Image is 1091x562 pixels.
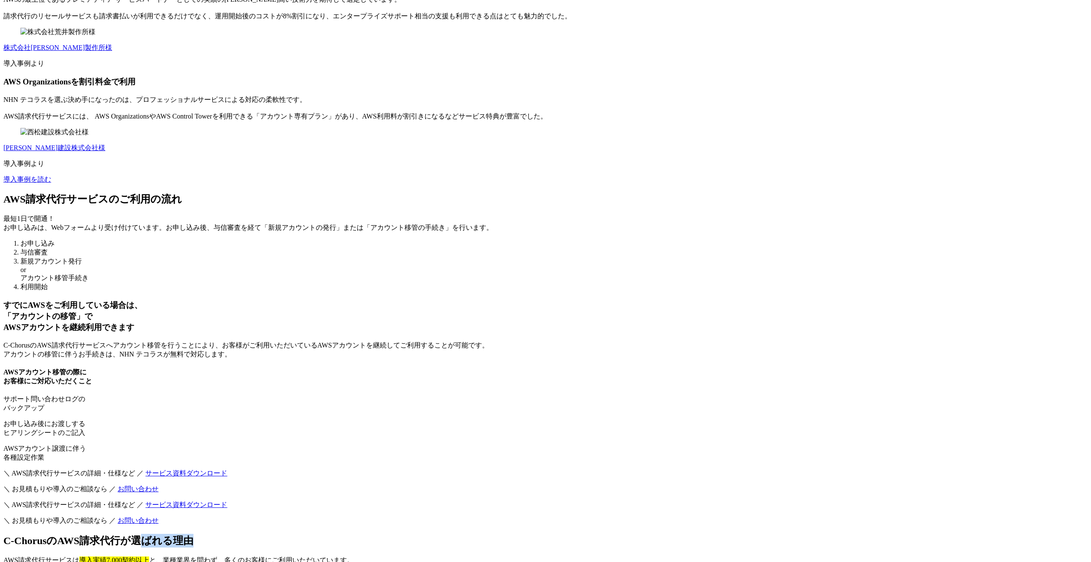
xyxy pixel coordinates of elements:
[215,12,306,20] span: 運用開始後のコストが8%割引
[3,214,1088,232] p: 最短1日で開通！ お申し込みは、Webフォームより受け付けています。お申し込み後、与信審査を経て「新規アカウントの発行」または「アカウント移管の手続き」を行います。
[459,113,520,120] span: サービス特典が豊富
[3,341,1088,359] p: C-ChorusのAWS請求代行サービスへアカウント移管を行うことにより、お客様がご利用いただいているAWSアカウントを継続してご利用することが可能です。 アカウントの移管に伴うお手続きは、NH...
[145,501,227,508] a: サービス資料ダウンロード
[3,501,144,508] span: ＼ AWS請求代行サービスの詳細・仕様など ／
[118,517,159,524] a: お問い合わせ
[3,176,51,183] a: 導入事例を読む
[3,420,1088,437] p: お申し込み後にお渡しする ヒアリングシートのご記入
[3,469,144,477] span: ＼ AWS請求代行サービスの詳細・仕様など ／
[20,283,1088,292] li: 利用開始
[3,534,1088,548] h2: C-ChorusのAWS請求代行が選ばれる理由
[118,485,159,492] a: お問い合わせ
[3,368,1088,386] h4: AWSアカウント移管の際に お客様にご対応いただくこと
[20,28,95,37] img: 株式会社荒井製作所様
[333,12,490,20] span: エンタープライズサポート相当の支援も利用できる
[3,44,112,51] a: 株式会社[PERSON_NAME]製作所様
[3,444,1088,462] p: AWSアカウント譲渡に伴う 各種設定作業
[3,96,306,103] span: NHN テコラスを選ぶ決め手になったのは、プロフェッショナルサービスによる対応の柔軟性です。
[3,300,1088,333] h3: すでにAWSをご利用している場合は、 「アカウントの移管」で AWSアカウントを継続利用できます
[20,239,1088,248] li: お申し込み
[3,517,116,524] span: ＼ お見積もりや導入のご相談なら ／
[3,159,1088,168] p: 導入事例より
[362,113,424,120] span: AWS利用料が割引き
[145,469,227,477] a: サービス資料ダウンロード
[3,144,105,151] a: [PERSON_NAME]建設株式会社様
[3,76,1088,87] h3: AWS Organizationsを割引料金で利用
[20,248,1088,257] li: 与信審査
[3,485,116,492] span: ＼ お見積もりや導入のご相談なら ／
[3,192,1088,206] h2: AWS請求代行サービスのご利用の流れ
[93,113,547,120] span: があり、 になるなど でした。
[95,113,335,120] span: AWS OrganizationsやAWS Control Towerを利用できる「アカウント専有プラン」
[3,395,1088,413] p: サポート問い合わせログの バックアップ
[3,96,1088,121] p: AWS請求代行サービスには、
[215,12,544,20] span: になり、 点はとても魅力的
[20,257,1088,283] li: 新規アカウント発行 or アカウント移管手続き
[3,59,1088,68] p: 導入事例より
[20,128,89,137] img: 西松建設株式会社様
